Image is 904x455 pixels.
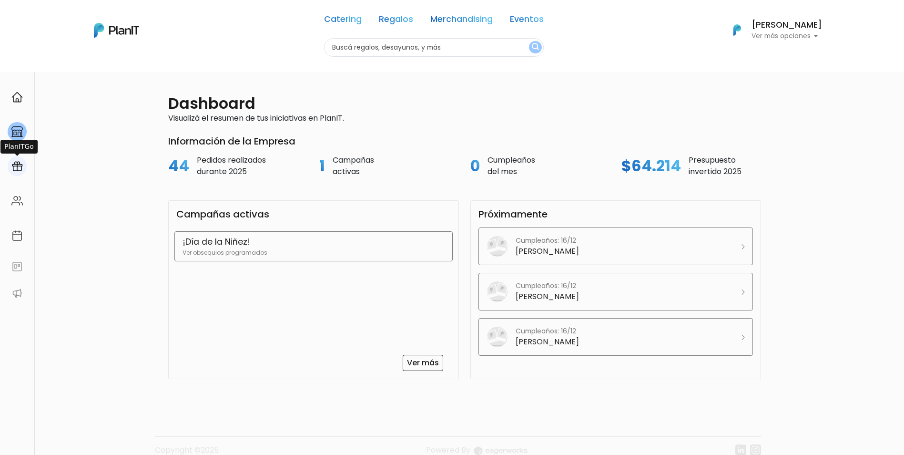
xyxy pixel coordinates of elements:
[174,231,453,261] a: ¡Día de la Niñez! Ver obsequios programados
[11,195,23,207] img: people-662611757002400ad9ed0e3c099ab2801c6687ba6c219adb57efc949bc21e19d.svg
[49,9,137,28] div: ¿Necesitás ayuda?
[721,18,822,42] button: PlanIt Logo [PERSON_NAME] Ver más opciones
[324,38,544,57] input: Buscá regalos, desayunos, y más
[478,208,548,220] h3: Próximamente
[11,92,23,103] img: home-e721727adea9d79c4d83392d1f703f7f8bce08238fde08b1acbfd93340b81755.svg
[11,230,23,241] img: calendar-87d922413cdce8b2cf7b7f5f62616a5cf9e4887200fb71536465627b3292af00.svg
[478,318,753,356] a: Cumpleaños: 16/12 [PERSON_NAME]
[197,155,266,177] p: Pedidos realizados durante 2025
[0,140,38,154] div: PlanITGo
[741,335,745,340] img: arrow_right-9280cc79ecefa84298781467ce90b80af3baf8c02d32ced3b0099fbab38e4a3c.svg
[488,155,535,177] p: Cumpleaños del mes
[727,20,748,41] img: PlanIt Logo
[689,155,741,177] p: Presupuesto invertido 2025
[752,21,822,30] h6: [PERSON_NAME]
[516,281,576,291] p: Cumpleaños: 16/12
[510,15,544,27] a: Eventos
[11,126,23,137] img: marketplace-4ceaa7011d94191e9ded77b95e3339b90024bf715f7c57f8cf31f2d8c509eaba.svg
[478,273,753,310] a: Cumpleaños: 16/12 [PERSON_NAME]
[168,113,761,124] p: Visualizá el resumen de tus iniciativas en PlanIT.
[168,94,255,113] h2: Dashboard
[487,236,508,257] img: planit_placeholder-9427b205c7ae5e9bf800e9d23d5b17a34c4c1a44177066c4629bad40f2d9547d.png
[319,157,325,175] h2: 1
[741,290,745,295] img: arrow_right-9280cc79ecefa84298781467ce90b80af3baf8c02d32ced3b0099fbab38e4a3c.svg
[11,288,23,299] img: partners-52edf745621dab592f3b2c58e3bca9d71375a7ef29c3b500c9f145b62cc070d4.svg
[183,236,445,248] p: ¡Día de la Niñez!
[324,15,362,27] a: Catering
[470,157,480,175] h2: 0
[168,135,761,147] h3: Información de la Empresa
[752,33,822,40] p: Ver más opciones
[516,236,576,246] p: Cumpleaños: 16/12
[333,155,374,177] p: Campañas activas
[168,157,189,175] h2: 44
[183,248,445,257] p: Ver obsequios programados
[11,261,23,272] img: feedback-78b5a0c8f98aac82b08bfc38622c3050aee476f2c9584af64705fc4e61158814.svg
[621,157,681,175] h2: $64.214
[532,43,539,52] img: search_button-432b6d5273f82d61273b3651a40e1bd1b912527efae98b1b7a1b2c0702e16a8d.svg
[487,281,508,302] img: planit_placeholder-9427b205c7ae5e9bf800e9d23d5b17a34c4c1a44177066c4629bad40f2d9547d.png
[478,227,753,265] a: Cumpleaños: 16/12 [PERSON_NAME]
[516,336,579,348] p: [PERSON_NAME]
[741,244,745,249] img: arrow_right-9280cc79ecefa84298781467ce90b80af3baf8c02d32ced3b0099fbab38e4a3c.svg
[11,161,23,172] img: campaigns-02234683943229c281be62815700db0a1741e53638e28bf9629b52c665b00959.svg
[379,15,413,27] a: Regalos
[176,208,269,220] h3: Campañas activas
[403,355,443,371] a: Ver más
[516,246,579,257] p: [PERSON_NAME]
[487,326,508,348] img: planit_placeholder-9427b205c7ae5e9bf800e9d23d5b17a34c4c1a44177066c4629bad40f2d9547d.png
[430,15,493,27] a: Merchandising
[516,326,576,336] p: Cumpleaños: 16/12
[516,291,579,302] p: [PERSON_NAME]
[94,23,139,38] img: PlanIt Logo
